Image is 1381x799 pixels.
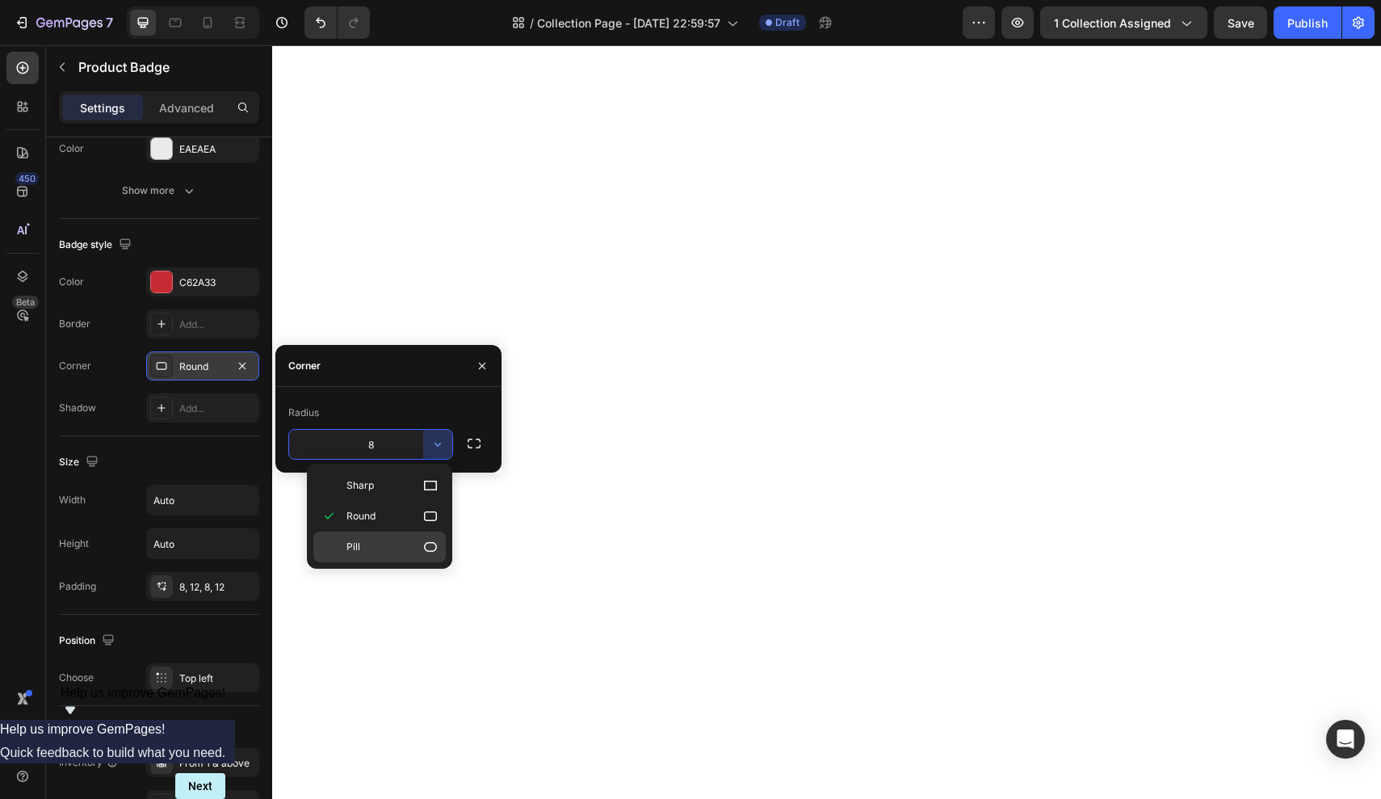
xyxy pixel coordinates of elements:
[59,275,84,289] div: Color
[272,45,1381,799] iframe: Design area
[179,402,255,416] div: Add...
[179,360,226,374] div: Round
[537,15,720,32] span: Collection Page - [DATE] 22:59:57
[304,6,370,39] div: Undo/Redo
[59,234,135,256] div: Badge style
[6,6,120,39] button: 7
[61,686,226,700] span: Help us improve GemPages!
[289,430,452,459] input: Auto
[159,99,214,116] p: Advanced
[59,401,96,415] div: Shadow
[1274,6,1341,39] button: Publish
[78,57,253,77] p: Product Badge
[346,509,376,524] span: Round
[1214,6,1267,39] button: Save
[61,686,226,720] button: Show survey - Help us improve GemPages!
[59,317,90,331] div: Border
[179,671,255,686] div: Top left
[122,183,197,199] div: Show more
[106,13,113,32] p: 7
[147,529,258,558] input: Auto
[147,486,258,515] input: Auto
[59,536,89,551] div: Height
[12,296,39,309] div: Beta
[15,172,39,185] div: 450
[1326,720,1365,759] div: Open Intercom Messenger
[59,671,94,685] div: Choose
[775,15,800,30] span: Draft
[179,142,255,157] div: EAEAEA
[346,478,374,493] span: Sharp
[288,406,319,420] div: Radius
[1040,6,1207,39] button: 1 collection assigned
[59,452,102,473] div: Size
[59,359,91,373] div: Corner
[179,580,255,595] div: 8, 12, 8, 12
[59,493,86,507] div: Width
[80,99,125,116] p: Settings
[346,540,360,554] span: Pill
[1228,16,1254,30] span: Save
[59,630,118,652] div: Position
[59,579,96,594] div: Padding
[1287,15,1328,32] div: Publish
[179,317,255,332] div: Add...
[530,15,534,32] span: /
[59,141,84,156] div: Color
[1054,15,1171,32] span: 1 collection assigned
[288,359,321,373] div: Corner
[179,275,255,290] div: C62A33
[59,176,259,205] button: Show more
